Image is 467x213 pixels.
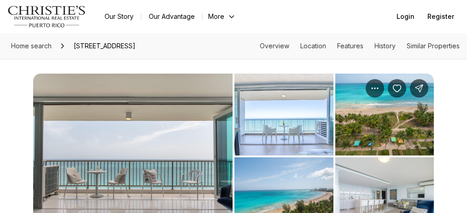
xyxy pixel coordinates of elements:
span: Register [427,13,454,20]
a: Skip to: Location [300,42,326,50]
button: Share Property: 4735 ISLA VERDE AVE #17-F [410,79,428,98]
button: Property options [366,79,384,98]
span: Login [397,13,414,20]
span: Home search [11,42,52,50]
a: Home search [7,39,55,53]
a: Skip to: Overview [260,42,289,50]
button: Register [422,7,460,26]
button: View image gallery [234,74,333,155]
a: Skip to: History [374,42,396,50]
button: View image gallery [335,74,434,155]
a: Our Advantage [141,10,202,23]
nav: Page section menu [260,42,460,50]
a: Our Story [97,10,141,23]
button: More [203,10,241,23]
button: Login [391,7,420,26]
img: logo [7,6,86,28]
a: Skip to: Features [337,42,363,50]
span: [STREET_ADDRESS] [70,39,139,53]
a: Skip to: Similar Properties [407,42,460,50]
button: Save Property: 4735 ISLA VERDE AVE #17-F [388,79,406,98]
